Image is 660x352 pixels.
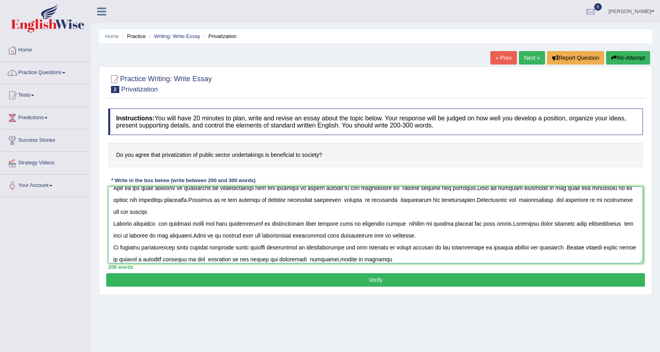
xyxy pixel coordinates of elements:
a: Your Account [0,175,91,194]
a: Strategy Videos [0,152,91,172]
a: Practice Questions [0,62,91,82]
small: Privatization [121,86,158,93]
a: « Prev [490,51,517,65]
a: Success Stories [0,129,91,149]
h4: Do you agree that privatization of public sector undertakings is beneficial to society? [108,143,643,167]
button: Re-Attempt [606,51,650,65]
a: Predictions [0,107,91,127]
div: 206 words [108,263,643,271]
li: Practice [120,32,145,40]
a: Next » [519,51,545,65]
a: Tests [0,84,91,104]
a: Writing: Write Essay [154,33,200,39]
span: 0 [594,3,602,11]
a: Home [0,39,91,59]
button: Verify [106,273,645,287]
span: 2 [111,86,119,93]
b: Instructions: [116,115,155,122]
a: Home [105,33,119,39]
button: Report Question [547,51,604,65]
h2: Practice Writing: Write Essay [108,73,212,93]
h4: You will have 20 minutes to plan, write and revise an essay about the topic below. Your response ... [108,108,643,135]
div: * Write in the box below (write between 200 and 300 words) [108,177,258,185]
li: Privatization [202,32,237,40]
